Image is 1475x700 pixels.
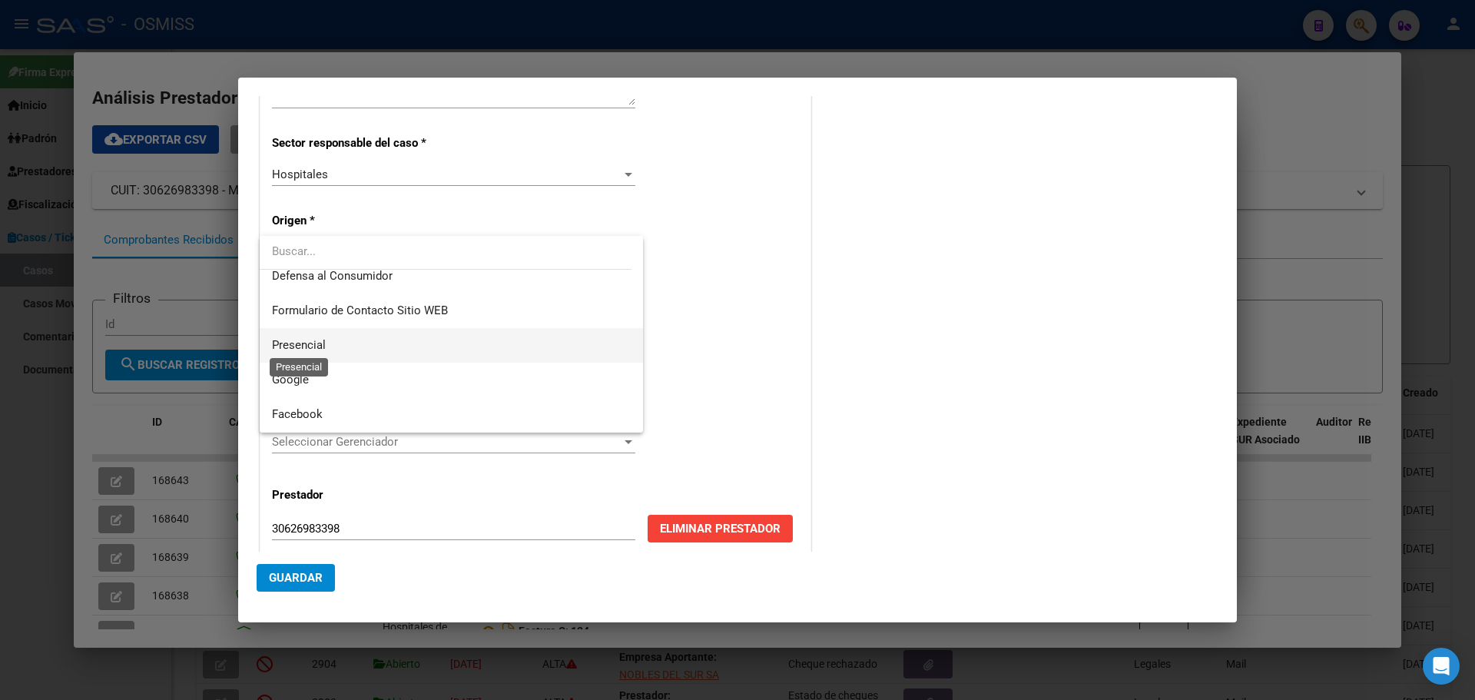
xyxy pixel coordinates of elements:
[272,269,393,283] span: Defensa al Consumidor
[272,304,448,317] span: Formulario de Contacto Sitio WEB
[272,373,309,386] span: Google
[272,338,326,352] span: Presencial
[1423,648,1460,685] div: Open Intercom Messenger
[272,407,323,421] span: Facebook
